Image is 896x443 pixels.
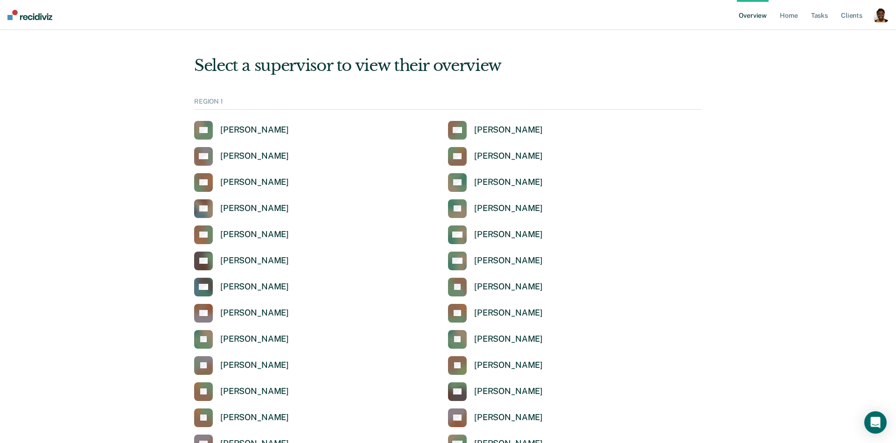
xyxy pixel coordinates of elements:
[474,334,543,345] div: [PERSON_NAME]
[474,412,543,423] div: [PERSON_NAME]
[220,255,289,266] div: [PERSON_NAME]
[220,281,289,292] div: [PERSON_NAME]
[194,278,289,296] a: [PERSON_NAME]
[220,412,289,423] div: [PERSON_NAME]
[194,173,289,192] a: [PERSON_NAME]
[474,125,543,135] div: [PERSON_NAME]
[448,225,543,244] a: [PERSON_NAME]
[194,98,702,110] div: REGION 1
[194,252,289,270] a: [PERSON_NAME]
[220,360,289,371] div: [PERSON_NAME]
[474,281,543,292] div: [PERSON_NAME]
[448,121,543,140] a: [PERSON_NAME]
[474,229,543,240] div: [PERSON_NAME]
[448,278,543,296] a: [PERSON_NAME]
[448,147,543,166] a: [PERSON_NAME]
[194,199,289,218] a: [PERSON_NAME]
[220,203,289,214] div: [PERSON_NAME]
[220,151,289,162] div: [PERSON_NAME]
[448,252,543,270] a: [PERSON_NAME]
[448,199,543,218] a: [PERSON_NAME]
[220,229,289,240] div: [PERSON_NAME]
[194,121,289,140] a: [PERSON_NAME]
[194,356,289,375] a: [PERSON_NAME]
[864,411,887,434] div: Open Intercom Messenger
[194,56,702,75] div: Select a supervisor to view their overview
[194,147,289,166] a: [PERSON_NAME]
[448,330,543,349] a: [PERSON_NAME]
[448,304,543,323] a: [PERSON_NAME]
[448,408,543,427] a: [PERSON_NAME]
[194,382,289,401] a: [PERSON_NAME]
[448,173,543,192] a: [PERSON_NAME]
[448,382,543,401] a: [PERSON_NAME]
[194,304,289,323] a: [PERSON_NAME]
[7,10,52,20] img: Recidiviz
[194,408,289,427] a: [PERSON_NAME]
[220,308,289,318] div: [PERSON_NAME]
[474,255,543,266] div: [PERSON_NAME]
[220,125,289,135] div: [PERSON_NAME]
[474,151,543,162] div: [PERSON_NAME]
[220,177,289,188] div: [PERSON_NAME]
[474,203,543,214] div: [PERSON_NAME]
[474,360,543,371] div: [PERSON_NAME]
[220,334,289,345] div: [PERSON_NAME]
[220,386,289,397] div: [PERSON_NAME]
[194,330,289,349] a: [PERSON_NAME]
[474,386,543,397] div: [PERSON_NAME]
[194,225,289,244] a: [PERSON_NAME]
[448,356,543,375] a: [PERSON_NAME]
[474,308,543,318] div: [PERSON_NAME]
[474,177,543,188] div: [PERSON_NAME]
